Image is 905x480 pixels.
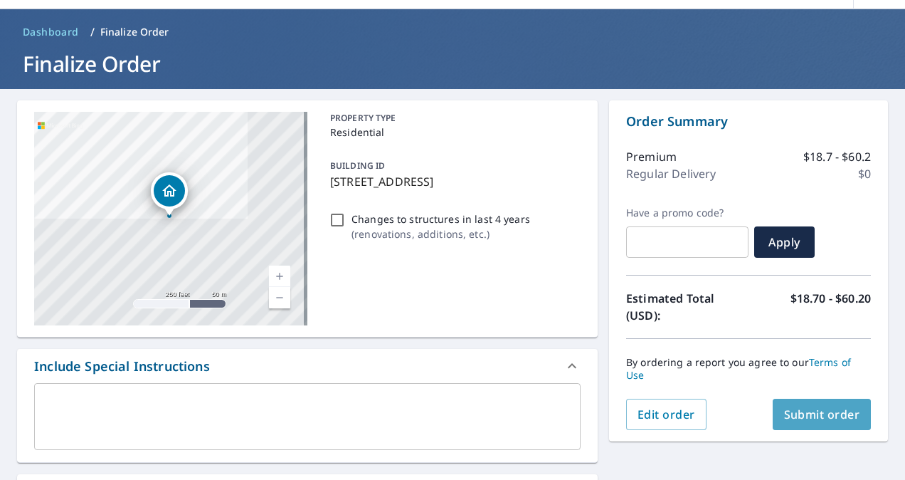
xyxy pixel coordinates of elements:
[626,399,706,430] button: Edit order
[626,355,851,382] a: Terms of Use
[17,349,598,383] div: Include Special Instructions
[90,24,95,41] li: /
[330,173,575,190] p: [STREET_ADDRESS]
[17,21,85,43] a: Dashboard
[269,266,290,287] a: Current Level 17, Zoom In
[351,226,530,241] p: ( renovations, additions, etc. )
[626,148,677,165] p: Premium
[269,287,290,308] a: Current Level 17, Zoom Out
[637,407,695,422] span: Edit order
[151,172,188,216] div: Dropped pin, building 1, Residential property, 13214 Pleasant Forest Dr Little Rock, AR 72212
[626,207,748,219] label: Have a promo code?
[626,165,716,182] p: Regular Delivery
[23,25,79,39] span: Dashboard
[34,357,210,376] div: Include Special Instructions
[754,226,815,258] button: Apply
[330,125,575,140] p: Residential
[784,407,860,422] span: Submit order
[626,356,871,382] p: By ordering a report you agree to our
[17,49,888,78] h1: Finalize Order
[626,290,748,324] p: Estimated Total (USD):
[626,112,871,131] p: Order Summary
[351,212,530,226] p: Changes to structures in last 4 years
[330,160,385,172] p: BUILDING ID
[330,112,575,125] p: PROPERTY TYPE
[17,21,888,43] nav: breadcrumb
[858,165,871,182] p: $0
[766,234,803,250] span: Apply
[773,399,872,430] button: Submit order
[790,290,871,324] p: $18.70 - $60.20
[100,25,169,39] p: Finalize Order
[803,148,871,165] p: $18.7 - $60.2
